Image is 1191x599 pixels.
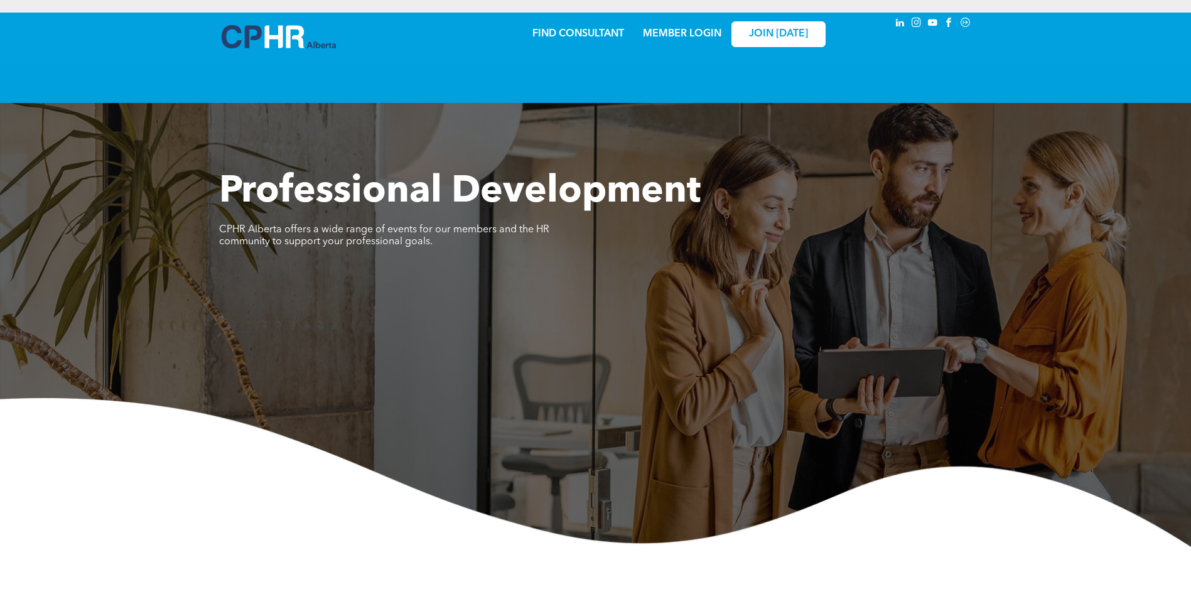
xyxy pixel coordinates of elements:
[219,173,701,211] span: Professional Development
[749,28,808,40] span: JOIN [DATE]
[222,25,336,48] img: A blue and white logo for cp alberta
[643,29,721,39] a: MEMBER LOGIN
[532,29,624,39] a: FIND CONSULTANT
[893,16,907,33] a: linkedin
[926,16,940,33] a: youtube
[219,225,549,247] span: CPHR Alberta offers a wide range of events for our members and the HR community to support your p...
[731,21,826,47] a: JOIN [DATE]
[959,16,973,33] a: Social network
[910,16,924,33] a: instagram
[942,16,956,33] a: facebook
